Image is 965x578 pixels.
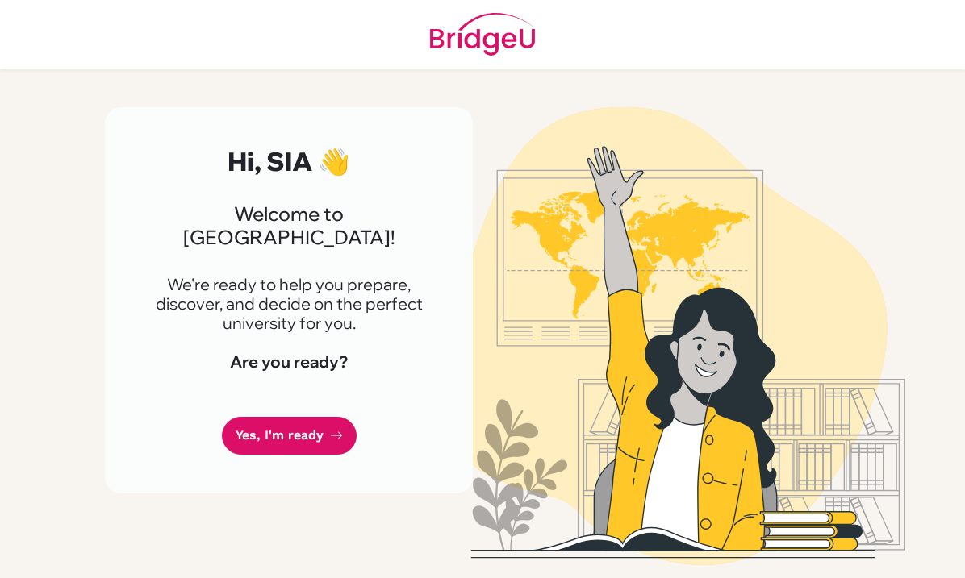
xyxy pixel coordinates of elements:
p: We're ready to help you prepare, discover, and decide on the perfect university for you. [144,275,434,333]
h4: Are you ready? [144,352,434,372]
h2: Hi, SIA 👋 [144,146,434,177]
a: Yes, I'm ready [222,417,357,455]
h3: Welcome to [GEOGRAPHIC_DATA]! [144,202,434,249]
